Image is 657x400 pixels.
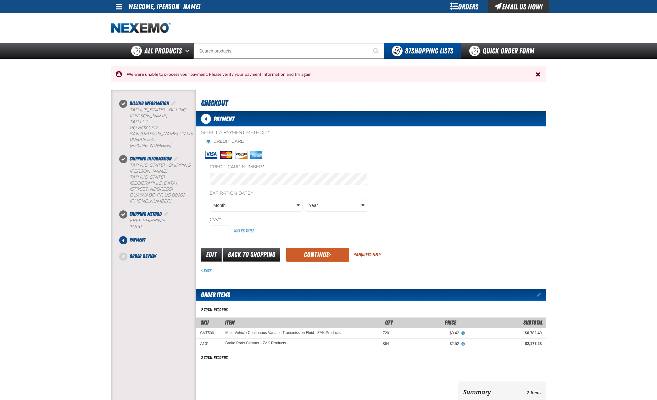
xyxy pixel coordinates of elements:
[354,252,381,258] div: Required Field
[537,292,546,297] a: Edit items
[210,191,367,197] label: Expiration Date
[383,342,389,346] span: 864
[459,341,467,347] button: View All Prices for Brake Parts Cleaner - ZAK Products
[187,131,193,136] span: US
[163,211,169,217] a: Edit Shipping Method
[523,319,543,326] span: Subtotal
[201,307,228,313] div: 2 total records
[369,43,384,59] button: Start Searching
[468,331,542,336] div: $6,782.40
[405,47,411,55] strong: 87
[119,253,127,261] span: 5
[201,114,211,124] span: 4
[130,163,191,168] b: TAP [US_STATE] - Shipping
[196,328,221,338] td: CVT500
[383,331,389,335] span: 720
[201,130,371,136] span: Select a Payment Method
[130,175,164,180] span: TAP [US_STATE]
[201,355,228,361] div: 2 total records
[233,228,254,233] a: What's this?
[206,139,211,144] input: Credit Card
[398,341,459,346] div: $2.52
[214,115,234,123] span: Payment
[461,43,546,59] a: Quick Order Form
[196,289,230,301] h2: Order Items
[130,137,155,142] bdo: 00908-0372
[123,236,196,253] li: Payment. Step 4 of 5. Not Completed
[130,211,162,217] span: Shipping Method
[157,192,163,198] span: PR
[398,331,459,336] div: $9.42
[173,156,179,162] a: Edit Shipping Information
[201,268,212,273] a: Back
[504,386,541,397] td: 2 Items
[130,143,171,148] bdo: [PHONE_NUMBER]
[201,248,222,262] a: Edit
[193,43,384,59] input: Search
[130,113,167,119] span: [PERSON_NAME]
[130,100,169,106] span: Billing Information
[445,319,456,326] span: Price
[130,119,148,125] span: TAP LLC
[170,100,177,106] a: Edit Billing Information
[164,192,170,198] span: US
[384,43,461,59] button: You have 87 Shopping Lists. Open to view details
[250,151,263,159] li: american_express
[123,155,196,210] li: Shipping Information. Step 2 of 5. Completed
[130,192,155,198] span: GUAYNABO
[119,100,196,260] nav: Checkout steps. Current step is Payment. Step 4 of 5
[206,139,244,145] label: Credit Card
[123,210,196,236] li: Shipping Method. Step 3 of 5. Completed
[225,341,286,346] a: Brake Parts Cleaner - ZAK Products
[179,131,185,136] span: PR
[130,237,146,243] span: Payment
[225,319,235,326] span: Item
[196,338,221,349] td: A101
[210,217,367,223] label: CVV
[122,71,536,77] div: We were unable to process your payment. Please verify your payment information and try again.
[205,151,367,159] ul: Avaliable Credit Cards
[119,236,127,244] span: 4
[309,202,360,209] span: Year
[201,99,228,108] span: Checkout
[463,386,504,397] th: Summary
[201,319,209,326] a: SKU
[468,341,542,346] div: $2,177.28
[405,47,453,55] span: Shopping Lists
[235,151,248,159] li: discover
[385,319,393,326] span: Qty
[144,45,182,57] span: All Products
[130,218,196,230] div: Free Shipping:
[130,169,167,174] span: [PERSON_NAME]
[172,192,185,198] bdo: 00969
[130,125,158,131] span: PO Box 9372
[111,23,171,34] img: Nexemo logo
[534,69,543,79] button: Close the Notification
[130,253,156,259] span: Order Review
[286,248,349,262] button: Continue
[111,23,171,34] a: Home
[130,181,177,192] span: [GEOGRAPHIC_DATA] [STREET_ADDRESS]
[220,151,232,159] li: mastercard
[223,248,280,262] a: Back to Shopping
[130,198,171,204] bdo: [PHONE_NUMBER]
[130,107,186,113] b: TAP [US_STATE] - Billing
[214,202,296,209] span: Month
[183,43,193,59] button: Open All Products pages
[123,253,196,260] li: Order Review. Step 5 of 5. Not Completed
[225,331,341,335] a: Multi-Vehicle Continuous Variable Transmission Fluid - ZAK Products
[205,151,218,159] li: visa
[123,100,196,155] li: Billing Information. Step 1 of 5. Completed
[130,156,172,162] span: Shipping Information
[130,224,142,229] strong: $0.00
[130,131,178,136] span: SAN [PERSON_NAME]
[210,164,367,170] label: Credit Card Number
[459,331,467,336] button: View All Prices for Multi-Vehicle Continuous Variable Transmission Fluid - ZAK Products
